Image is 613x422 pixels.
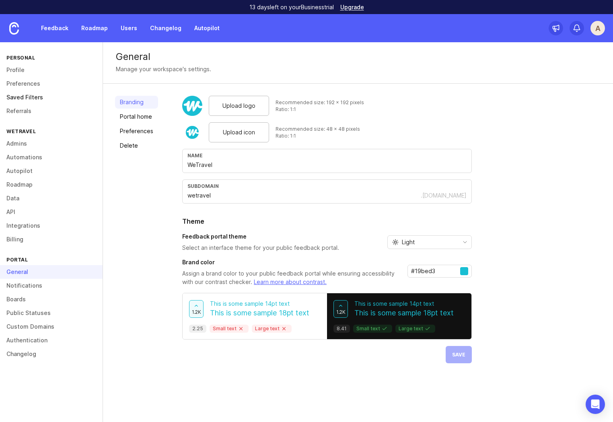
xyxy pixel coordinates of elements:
[145,21,186,35] a: Changelog
[182,258,401,266] h3: Brand color
[276,106,364,113] div: Ratio: 1:1
[192,309,201,315] span: 1.2k
[255,325,288,332] p: Large text
[187,191,421,200] input: Subdomain
[210,300,309,308] p: This is some sample 14pt text
[116,21,142,35] a: Users
[249,3,334,11] p: 13 days left on your Business trial
[116,52,600,62] div: General
[399,325,432,332] p: Large text
[189,300,204,318] button: 1.2k
[116,65,211,74] div: Manage your workspace's settings.
[223,128,255,137] span: Upload icon
[402,238,415,247] span: Light
[115,139,158,152] a: Delete
[115,110,158,123] a: Portal home
[222,101,255,110] span: Upload logo
[586,395,605,414] div: Open Intercom Messenger
[115,125,158,138] a: Preferences
[192,325,203,332] p: 2.25
[276,99,364,106] div: Recommended size: 192 x 192 pixels
[421,191,467,200] div: .[DOMAIN_NAME]
[9,22,19,35] img: Canny Home
[189,21,224,35] a: Autopilot
[254,278,327,285] a: Learn more about contrast.
[187,152,467,159] div: Name
[187,183,467,189] div: subdomain
[354,300,454,308] p: This is some sample 14pt text
[182,270,401,286] p: Assign a brand color to your public feedback portal while ensuring accessibility with our contras...
[459,239,471,245] svg: toggle icon
[182,244,339,252] p: Select an interface theme for your public feedback portal.
[356,325,389,332] p: Small text
[333,300,348,318] button: 1.2k
[210,308,309,318] p: This is some sample 18pt text
[182,233,339,241] h3: Feedback portal theme
[276,126,360,132] div: Recommended size: 48 x 48 pixels
[76,21,113,35] a: Roadmap
[337,325,347,332] p: 8.41
[354,308,454,318] p: This is some sample 18pt text
[36,21,73,35] a: Feedback
[213,325,245,332] p: Small text
[115,96,158,109] a: Branding
[336,309,346,315] span: 1.2k
[392,239,399,245] svg: prefix icon Sun
[276,132,360,139] div: Ratio: 1:1
[340,4,364,10] a: Upgrade
[182,216,472,226] h2: Theme
[590,21,605,35] button: A
[387,235,472,249] div: toggle menu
